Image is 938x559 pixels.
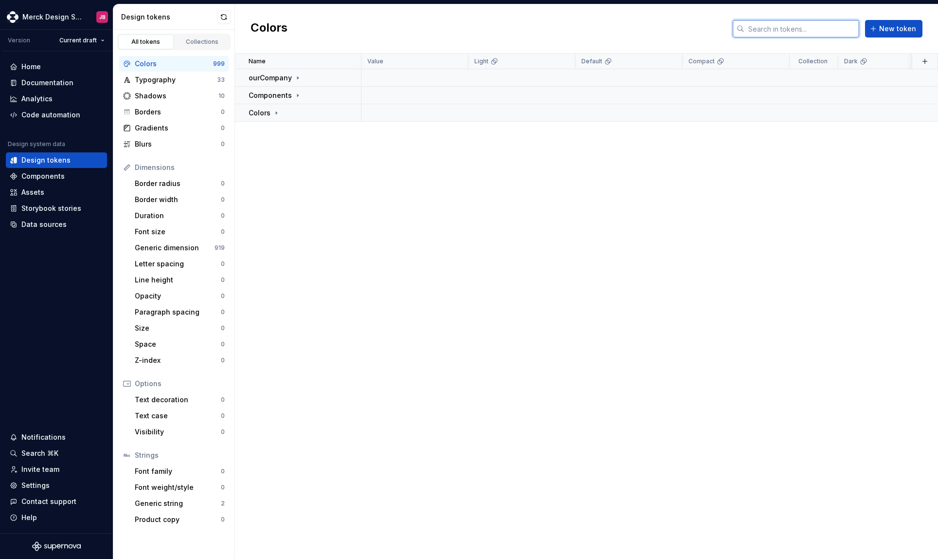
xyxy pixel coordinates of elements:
[221,467,225,475] div: 0
[121,12,217,22] div: Design tokens
[135,107,221,117] div: Borders
[221,500,225,507] div: 2
[21,497,76,506] div: Contact support
[135,259,221,269] div: Letter spacing
[221,484,225,491] div: 0
[879,24,916,34] span: New token
[135,291,221,301] div: Opacity
[6,217,107,232] a: Data sources
[32,541,81,551] svg: Supernova Logo
[744,20,859,37] input: Search in tokens...
[131,224,229,240] a: Font size0
[221,124,225,132] div: 0
[221,140,225,148] div: 0
[221,228,225,236] div: 0
[221,108,225,116] div: 0
[135,515,221,524] div: Product copy
[131,272,229,288] a: Line height0
[474,57,488,65] p: Light
[2,6,111,27] button: Merck Design SystemJB
[21,220,67,229] div: Data sources
[135,123,221,133] div: Gradients
[21,513,37,522] div: Help
[21,448,58,458] div: Search ⌘K
[217,76,225,84] div: 33
[8,140,65,148] div: Design system data
[119,72,229,88] a: Typography33
[131,408,229,424] a: Text case0
[131,392,229,408] a: Text decoration0
[122,38,170,46] div: All tokens
[135,339,221,349] div: Space
[6,185,107,200] a: Assets
[221,276,225,284] div: 0
[21,62,41,72] div: Home
[131,464,229,479] a: Font family0
[6,201,107,216] a: Storybook stories
[221,516,225,523] div: 0
[135,323,221,333] div: Size
[221,260,225,268] div: 0
[119,56,229,72] a: Colors999
[119,120,229,136] a: Gradients0
[581,57,602,65] p: Default
[21,94,53,104] div: Analytics
[221,412,225,420] div: 0
[221,396,225,404] div: 0
[6,107,107,123] a: Code automation
[131,176,229,191] a: Border radius0
[135,355,221,365] div: Z-index
[99,13,106,21] div: JB
[6,75,107,91] a: Documentation
[131,288,229,304] a: Opacity0
[21,204,81,213] div: Storybook stories
[131,512,229,527] a: Product copy0
[131,240,229,256] a: Generic dimension919
[119,88,229,104] a: Shadows10
[844,57,858,65] p: Dark
[135,75,217,85] div: Typography
[6,446,107,461] button: Search ⌘K
[59,37,97,44] span: Current draft
[135,139,221,149] div: Blurs
[6,462,107,477] a: Invite team
[6,59,107,75] a: Home
[6,478,107,493] a: Settings
[131,424,229,440] a: Visibility0
[135,179,221,188] div: Border radius
[131,304,229,320] a: Paragraph spacing0
[218,92,225,100] div: 10
[135,59,213,69] div: Colors
[6,91,107,107] a: Analytics
[6,494,107,509] button: Contact support
[6,168,107,184] a: Components
[21,155,71,165] div: Design tokens
[131,336,229,352] a: Space0
[135,395,221,405] div: Text decoration
[135,450,225,460] div: Strings
[135,91,218,101] div: Shadows
[221,196,225,204] div: 0
[6,152,107,168] a: Design tokens
[221,340,225,348] div: 0
[135,411,221,421] div: Text case
[135,483,221,492] div: Font weight/style
[131,480,229,495] a: Font weight/style0
[22,12,85,22] div: Merck Design System
[798,57,828,65] p: Collection
[688,57,715,65] p: Compact
[21,465,59,474] div: Invite team
[249,57,266,65] p: Name
[215,244,225,252] div: 919
[6,429,107,445] button: Notifications
[131,496,229,511] a: Generic string2
[221,308,225,316] div: 0
[135,195,221,205] div: Border width
[135,307,221,317] div: Paragraph spacing
[367,57,383,65] p: Value
[135,379,225,389] div: Options
[8,37,30,44] div: Version
[865,20,922,37] button: New token
[221,180,225,187] div: 0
